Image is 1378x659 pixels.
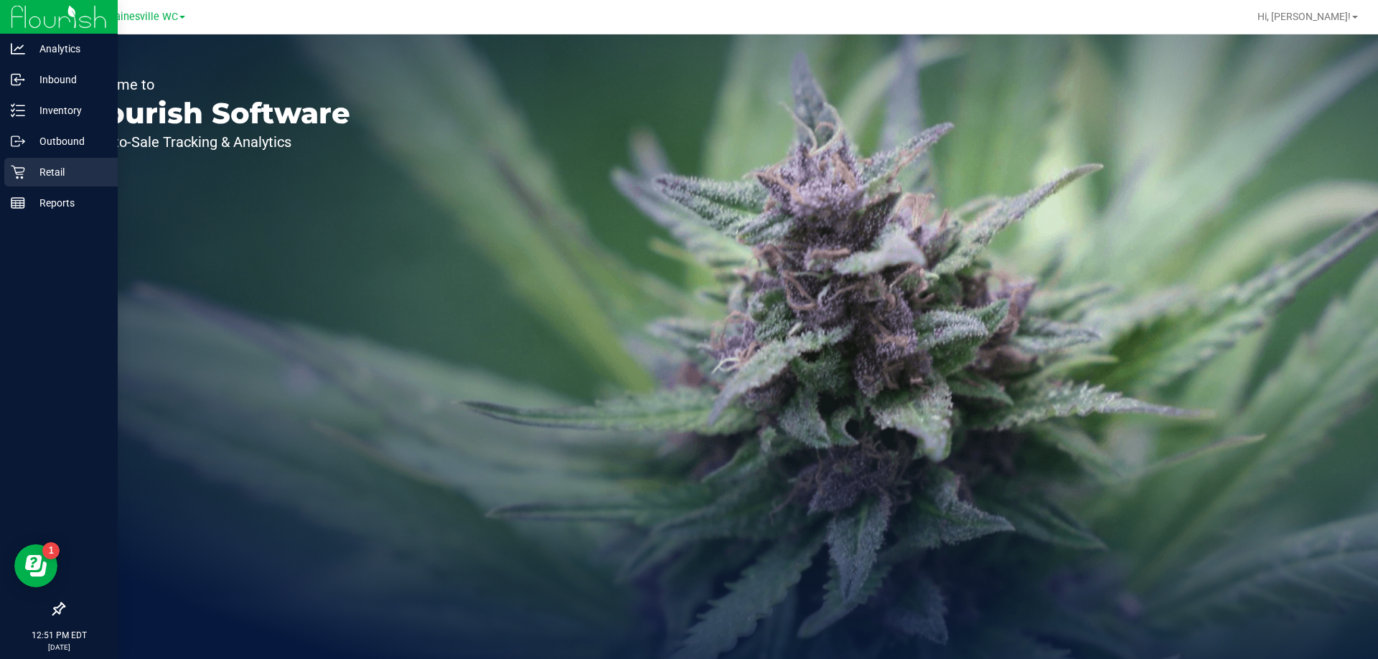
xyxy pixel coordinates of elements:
[14,544,57,587] iframe: Resource center
[78,135,350,149] p: Seed-to-Sale Tracking & Analytics
[42,542,60,559] iframe: Resource center unread badge
[11,196,25,210] inline-svg: Reports
[25,133,111,150] p: Outbound
[11,42,25,56] inline-svg: Analytics
[25,194,111,212] p: Reports
[108,11,178,23] span: Gainesville WC
[11,134,25,148] inline-svg: Outbound
[11,103,25,118] inline-svg: Inventory
[25,102,111,119] p: Inventory
[11,72,25,87] inline-svg: Inbound
[11,165,25,179] inline-svg: Retail
[78,99,350,128] p: Flourish Software
[78,77,350,92] p: Welcome to
[25,40,111,57] p: Analytics
[25,71,111,88] p: Inbound
[6,642,111,653] p: [DATE]
[6,629,111,642] p: 12:51 PM EDT
[25,163,111,181] p: Retail
[1257,11,1351,22] span: Hi, [PERSON_NAME]!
